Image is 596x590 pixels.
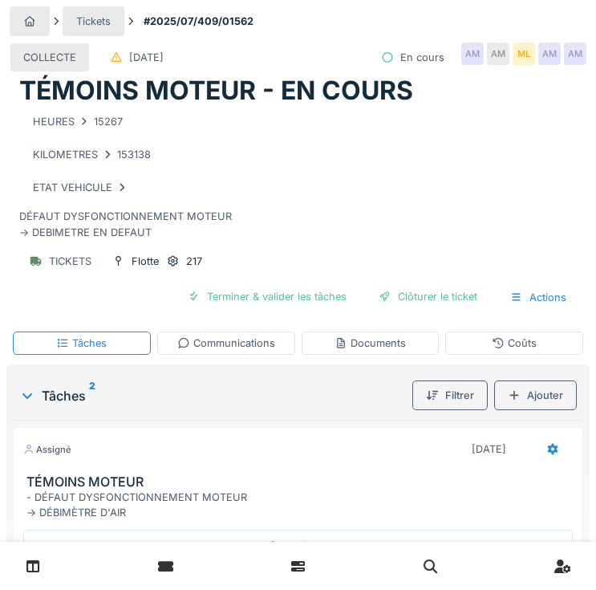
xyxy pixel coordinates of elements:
div: Documents [334,336,406,351]
div: AM [487,43,509,65]
div: AM [461,43,484,65]
div: HEURES 15267 [33,114,123,129]
div: 217 [186,254,202,269]
div: Communications [177,336,275,351]
div: Début [23,530,573,564]
div: DÉFAUT DYSFONCTIONNEMENT MOTEUR -> DEBIMETRE EN DEFAUT [19,107,577,240]
h1: TÉMOINS MOTEUR - EN COURS [19,75,413,106]
div: Actions [497,283,580,312]
div: KILOMETRES 153138 [33,147,151,162]
div: Assigné [23,443,71,457]
div: Terminer & valider les tâches [175,283,359,311]
div: AM [564,43,586,65]
div: Ajouter [494,380,577,410]
div: ETAT VEHICULE [33,180,128,195]
div: Tickets [76,14,111,29]
div: [DATE] [472,441,506,457]
div: Tâches [19,386,406,405]
div: Filtrer [412,380,488,410]
div: Tâches [56,336,107,351]
div: TICKETS [49,254,91,269]
h3: TÉMOINS MOTEUR [26,474,576,490]
div: Coûts [492,336,537,351]
div: Clôturer le ticket [366,283,490,311]
sup: 2 [89,386,95,405]
strong: #2025/07/409/01562 [137,14,260,29]
div: COLLECTE [23,50,76,65]
div: En cours [400,50,444,65]
div: AM [538,43,561,65]
div: ML [513,43,535,65]
div: Flotte [132,254,159,269]
div: - DÉFAUT DYSFONCTIONNEMENT MOTEUR -> DÉBIMÈTRE D'AIR [26,490,576,520]
div: [DATE] [129,50,164,65]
